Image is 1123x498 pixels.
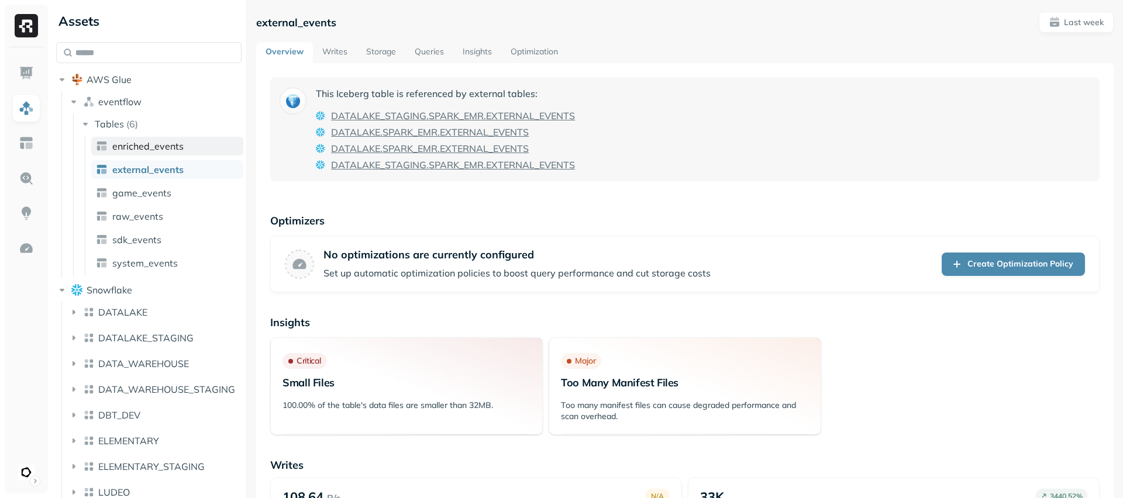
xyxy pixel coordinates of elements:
[297,355,321,366] p: Critical
[80,115,243,133] button: Tables(6)
[18,464,35,480] img: Ludeo
[112,210,163,222] span: raw_events
[270,458,1100,472] p: Writes
[323,266,711,280] p: Set up automatic optimization policies to boost query performance and cut storage costs
[96,140,108,152] img: table
[283,376,531,389] p: Small Files
[91,137,243,155] a: enriched_events
[91,207,243,226] a: raw_events
[1039,12,1114,33] button: Last week
[98,383,235,395] span: DATA_WAREHOUSE_STAGING
[96,210,108,222] img: table
[96,257,108,269] img: table
[68,92,242,111] button: eventflow
[270,214,1100,227] p: Optimizers
[575,355,595,366] p: Major
[98,435,159,447] span: ELEMENTARY
[561,376,809,389] p: Too Many Manifest Files
[19,171,34,186] img: Query Explorer
[380,125,383,139] span: .
[98,332,194,344] span: DATALAKE_STAGING
[68,354,242,373] button: DATA_WAREHOUSE
[331,125,380,139] span: DATALAKE
[68,303,242,321] button: DATALAKE
[68,457,242,476] button: ELEMENTARY_STAGING
[357,42,405,63] a: Storage
[68,328,242,347] button: DATALAKE_STAGING
[96,234,108,245] img: table
[56,70,242,89] button: AWS Glue
[15,14,38,37] img: Ryft
[126,118,138,130] p: ( 6 )
[19,206,34,221] img: Insights
[83,96,95,108] img: namespace
[71,74,83,85] img: root
[19,65,34,81] img: Dashboard
[405,42,453,63] a: Queries
[112,187,171,199] span: game_events
[98,409,140,421] span: DBT_DEV
[426,109,429,123] span: .
[98,96,142,108] span: eventflow
[331,141,529,155] a: DATALAKE.SPARK_EMR.EXTERNAL_EVENTS
[83,461,95,472] img: lake
[486,109,575,123] span: EXTERNAL_EVENTS
[429,158,484,172] span: SPARK_EMR
[331,158,575,172] a: DATALAKE_STAGING.SPARK_EMR.EXTERNAL_EVENTS
[19,101,34,116] img: Assets
[331,109,575,123] a: DATALAKE_STAGING.SPARK_EMR.EXTERNAL_EVENTS
[316,87,575,101] p: This Iceberg table is referenced by external tables:
[98,486,130,498] span: LUDEO
[71,284,83,295] img: root
[1064,17,1104,28] p: Last week
[68,380,242,399] button: DATA_WAREHOUSE_STAGING
[19,136,34,151] img: Asset Explorer
[83,435,95,447] img: lake
[112,257,178,269] span: system_events
[68,431,242,450] button: ELEMENTARY
[380,141,383,155] span: .
[96,187,108,199] img: table
[98,306,147,318] span: DATALAKE
[331,109,426,123] span: DATALAKE_STAGING
[283,400,531,411] p: 100.00% of the table's data files are smaller than 32MB.
[112,234,161,245] span: sdk_events
[91,254,243,272] a: system_events
[98,358,189,369] span: DATA_WAREHOUSE
[83,486,95,498] img: lake
[112,164,184,175] span: external_events
[438,125,440,139] span: .
[438,141,440,155] span: .
[83,383,95,395] img: lake
[56,12,242,30] div: Assets
[942,253,1085,276] a: Create Optimization Policy
[429,109,484,123] span: SPARK_EMR
[83,409,95,421] img: lake
[83,306,95,318] img: lake
[440,125,529,139] span: EXTERNAL_EVENTS
[91,160,243,179] a: external_events
[453,42,501,63] a: Insights
[331,158,426,172] span: DATALAKE_STAGING
[484,109,486,123] span: .
[19,241,34,256] img: Optimization
[331,141,380,155] span: DATALAKE
[83,358,95,369] img: lake
[323,248,711,261] p: No optimizations are currently configured
[561,400,809,422] p: Too many manifest files can cause degraded performance and scan overhead.
[331,125,529,139] a: DATALAKE.SPARK_EMR.EXTERNAL_EVENTS
[256,42,313,63] a: Overview
[486,158,575,172] span: EXTERNAL_EVENTS
[56,281,242,299] button: Snowflake
[313,42,357,63] a: Writes
[270,316,1100,329] p: Insights
[83,332,95,344] img: lake
[95,118,124,130] span: Tables
[426,158,429,172] span: .
[91,184,243,202] a: game_events
[87,74,132,85] span: AWS Glue
[501,42,567,63] a: Optimization
[440,141,529,155] span: EXTERNAL_EVENTS
[383,141,438,155] span: SPARK_EMR
[484,158,486,172] span: .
